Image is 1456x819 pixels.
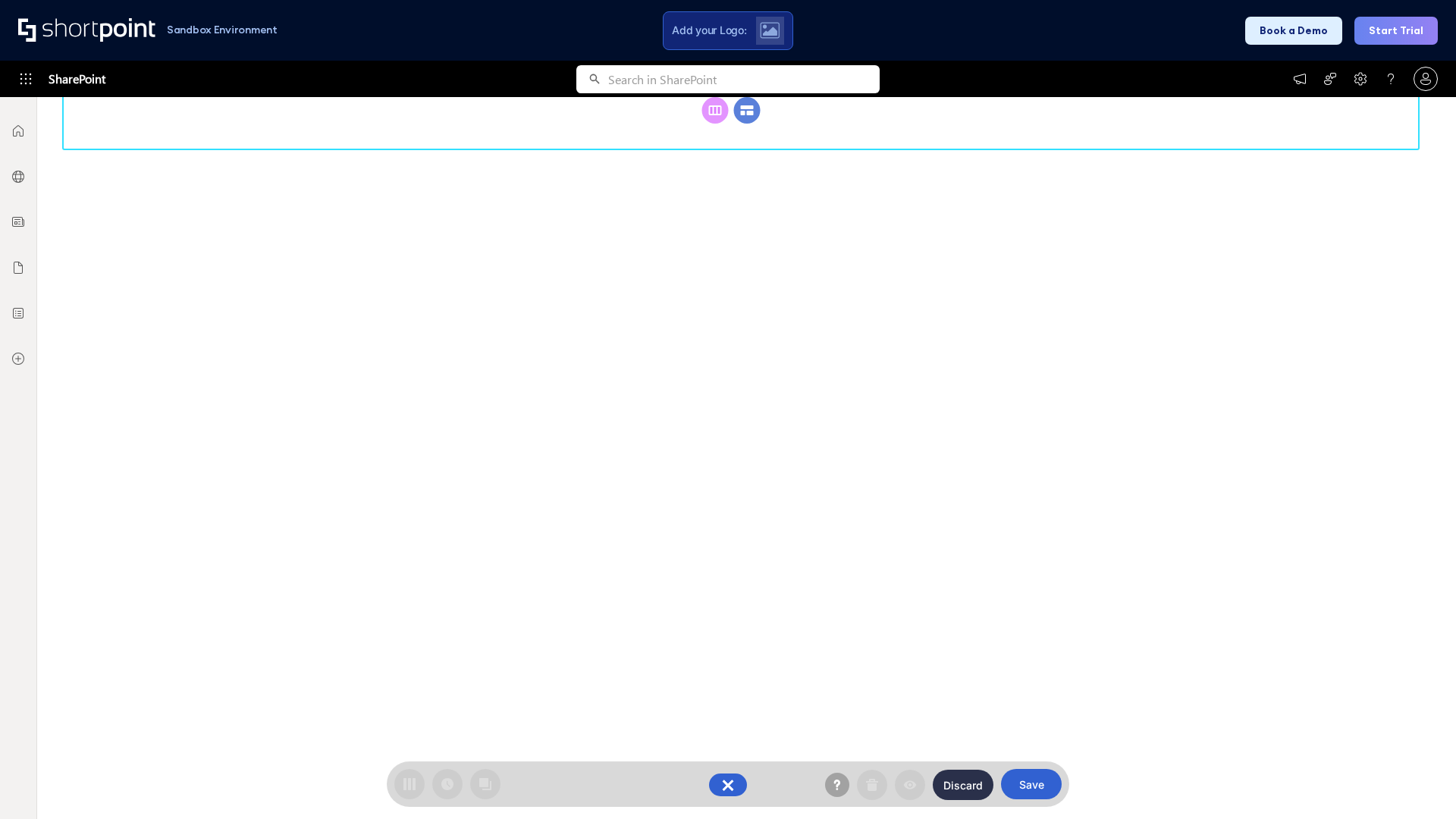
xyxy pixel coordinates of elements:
button: Save [1001,769,1062,799]
h1: Sandbox Environment [167,26,278,34]
img: Upload logo [760,22,780,39]
button: Start Trial [1354,17,1438,45]
input: Search in SharePoint [608,65,880,93]
button: Book a Demo [1245,17,1342,45]
button: Discard [933,770,993,800]
span: Add your Logo: [672,24,746,37]
iframe: Chat Widget [1380,746,1456,819]
span: SharePoint [49,61,105,97]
